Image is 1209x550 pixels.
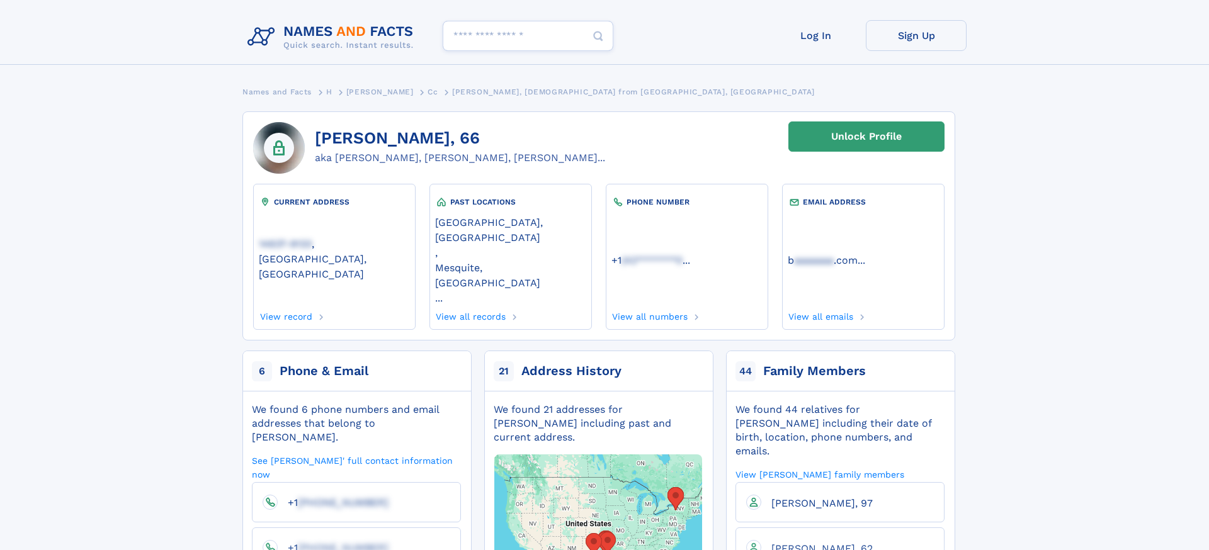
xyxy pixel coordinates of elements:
[259,237,410,280] a: 14837-9133, [GEOGRAPHIC_DATA], [GEOGRAPHIC_DATA]
[763,362,866,380] div: Family Members
[435,261,586,289] a: Mesquite, [GEOGRAPHIC_DATA]
[326,84,332,99] a: H
[435,196,586,208] div: PAST LOCATIONS
[735,403,945,458] div: We found 44 relatives for [PERSON_NAME] including their date of birth, location, phone numbers, a...
[583,21,613,52] button: Search Button
[788,253,858,266] a: baaaaaaa.com
[788,308,854,322] a: View all emails
[611,308,688,322] a: View all numbers
[326,87,332,96] span: H
[761,497,873,508] a: [PERSON_NAME], 97
[794,254,834,266] span: aaaaaaa
[259,196,410,208] div: CURRENT ADDRESS
[298,497,389,508] span: [PHONE_NUMBER]
[252,454,461,480] a: See [PERSON_NAME]' full contact information now
[788,196,939,208] div: EMAIL ADDRESS
[435,308,506,322] a: View all records
[280,362,368,380] div: Phone & Email
[242,84,312,99] a: Names and Facts
[611,196,763,208] div: PHONE NUMBER
[521,362,622,380] div: Address History
[315,129,605,148] h1: [PERSON_NAME], 66
[443,21,613,51] input: search input
[252,361,272,381] span: 6
[242,20,424,54] img: Logo Names and Facts
[278,496,389,508] a: +1[PHONE_NUMBER]
[259,308,312,322] a: View record
[765,20,866,51] a: Log In
[435,292,586,304] a: ...
[735,468,904,480] a: View [PERSON_NAME] family members
[252,403,461,444] div: We found 6 phone numbers and email addresses that belong to [PERSON_NAME].
[428,84,438,99] a: Cc
[346,87,414,96] span: [PERSON_NAME]
[771,497,873,509] span: [PERSON_NAME], 97
[831,122,902,151] div: Unlock Profile
[428,87,438,96] span: Cc
[788,121,945,152] a: Unlock Profile
[494,403,703,444] div: We found 21 addresses for [PERSON_NAME] including past and current address.
[346,84,414,99] a: [PERSON_NAME]
[866,20,967,51] a: Sign Up
[494,361,514,381] span: 21
[259,238,312,250] span: 14837-9133
[435,215,586,244] a: [GEOGRAPHIC_DATA], [GEOGRAPHIC_DATA]
[788,254,939,266] a: ...
[315,150,605,166] div: aka [PERSON_NAME], [PERSON_NAME], [PERSON_NAME]...
[452,87,815,96] span: [PERSON_NAME], [DEMOGRAPHIC_DATA] from [GEOGRAPHIC_DATA], [GEOGRAPHIC_DATA]
[435,208,586,308] div: ,
[735,361,756,381] span: 44
[611,254,763,266] a: ...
